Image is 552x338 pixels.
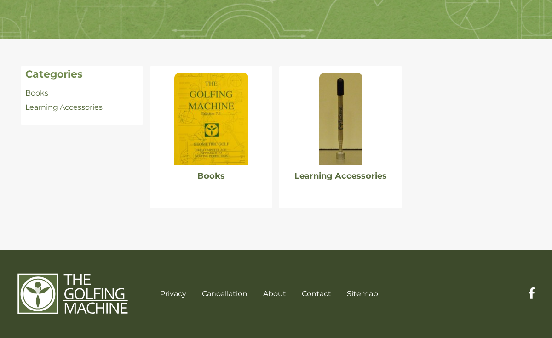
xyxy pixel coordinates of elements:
[17,273,128,315] img: The Golfing Machine
[302,289,331,298] a: Contact
[197,171,225,181] a: Books
[25,103,103,112] a: Learning Accessories
[263,289,286,298] a: About
[25,68,138,80] h4: Categories
[25,89,48,97] a: Books
[202,289,247,298] a: Cancellation
[347,289,378,298] a: Sitemap
[160,289,186,298] a: Privacy
[294,171,387,181] a: Learning Accessories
